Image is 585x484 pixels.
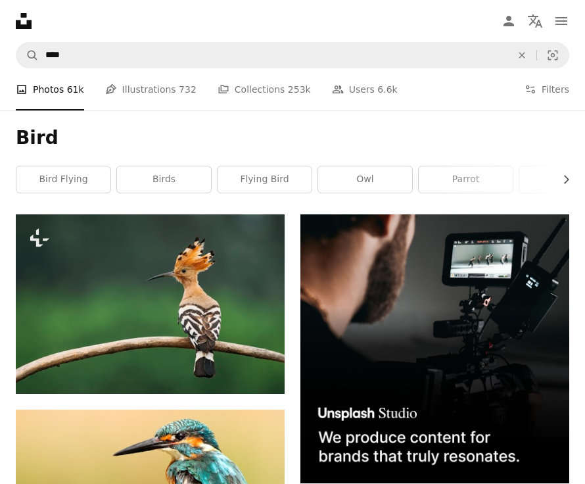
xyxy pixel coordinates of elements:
a: Log in / Sign up [496,8,522,34]
span: 253k [288,82,311,97]
img: a bird with orange feathers sitting on a branch [16,214,285,394]
span: 6.6k [377,82,397,97]
h1: Bird [16,126,569,150]
a: a bird with orange feathers sitting on a branch [16,298,285,310]
button: Language [522,8,548,34]
a: Collections 253k [218,68,311,110]
a: flying bird [218,166,312,193]
button: Clear [507,43,536,68]
button: Visual search [537,43,569,68]
button: Filters [525,68,569,110]
button: Search Unsplash [16,43,39,68]
a: Home — Unsplash [16,13,32,29]
a: parrot [419,166,513,193]
img: file-1715652217532-464736461acbimage [300,214,569,483]
button: scroll list to the right [554,166,569,193]
a: Illustrations 732 [105,68,197,110]
a: birds [117,166,211,193]
button: Menu [548,8,574,34]
form: Find visuals sitewide [16,42,569,68]
a: owl [318,166,412,193]
a: Users 6.6k [332,68,398,110]
a: bird flying [16,166,110,193]
span: 732 [179,82,197,97]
